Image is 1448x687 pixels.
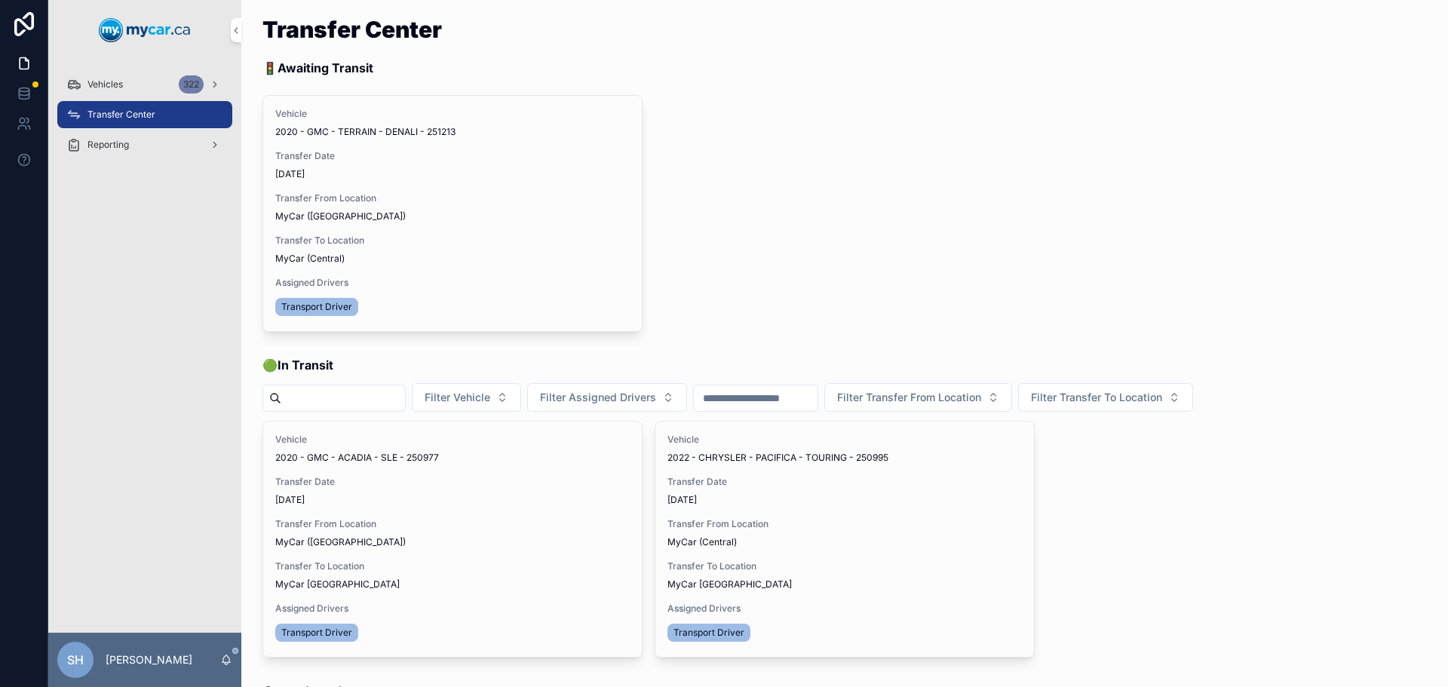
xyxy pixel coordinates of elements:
[179,75,204,94] div: 322
[667,434,1022,446] span: Vehicle
[275,168,630,180] span: [DATE]
[275,235,630,247] span: Transfer To Location
[275,578,400,590] span: MyCar [GEOGRAPHIC_DATA]
[667,536,737,548] span: MyCar (Central)
[1018,383,1193,412] button: Select Button
[87,139,129,151] span: Reporting
[57,131,232,158] a: Reporting
[275,277,630,289] span: Assigned Drivers
[281,627,352,639] span: Transport Driver
[275,452,439,464] span: 2020 - GMC - ACADIA - SLE - 250977
[262,421,643,658] a: Vehicle2020 - GMC - ACADIA - SLE - 250977Transfer Date[DATE]Transfer From LocationMyCar ([GEOGRAP...
[275,476,630,488] span: Transfer Date
[1031,390,1162,405] span: Filter Transfer To Location
[425,390,490,405] span: Filter Vehicle
[412,383,521,412] button: Select Button
[275,603,630,615] span: Assigned Drivers
[262,356,333,374] span: 🟢
[262,59,442,77] p: 🚦
[667,518,1022,530] span: Transfer From Location
[275,150,630,162] span: Transfer Date
[87,109,155,121] span: Transfer Center
[48,60,241,178] div: scrollable content
[275,210,406,222] span: MyCar ([GEOGRAPHIC_DATA])
[667,494,1022,506] span: [DATE]
[262,18,442,41] h1: Transfer Center
[275,560,630,572] span: Transfer To Location
[824,383,1012,412] button: Select Button
[667,476,1022,488] span: Transfer Date
[527,383,687,412] button: Select Button
[57,101,232,128] a: Transfer Center
[673,627,744,639] span: Transport Driver
[275,126,456,138] span: 2020 - GMC - TERRAIN - DENALI - 251213
[837,390,981,405] span: Filter Transfer From Location
[655,421,1035,658] a: Vehicle2022 - CHRYSLER - PACIFICA - TOURING - 250995Transfer Date[DATE]Transfer From LocationMyCa...
[278,357,333,373] strong: In Transit
[281,301,352,313] span: Transport Driver
[667,603,1022,615] span: Assigned Drivers
[67,651,84,669] span: SH
[87,78,123,90] span: Vehicles
[275,108,630,120] span: Vehicle
[99,18,191,42] img: App logo
[275,253,345,265] span: MyCar (Central)
[667,452,888,464] span: 2022 - CHRYSLER - PACIFICA - TOURING - 250995
[262,95,643,332] a: Vehicle2020 - GMC - TERRAIN - DENALI - 251213Transfer Date[DATE]Transfer From LocationMyCar ([GEO...
[275,434,630,446] span: Vehicle
[667,578,792,590] span: MyCar [GEOGRAPHIC_DATA]
[540,390,656,405] span: Filter Assigned Drivers
[275,518,630,530] span: Transfer From Location
[278,60,373,75] strong: Awaiting Transit
[275,494,630,506] span: [DATE]
[275,536,406,548] span: MyCar ([GEOGRAPHIC_DATA])
[667,560,1022,572] span: Transfer To Location
[57,71,232,98] a: Vehicles322
[106,652,192,667] p: [PERSON_NAME]
[275,192,630,204] span: Transfer From Location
